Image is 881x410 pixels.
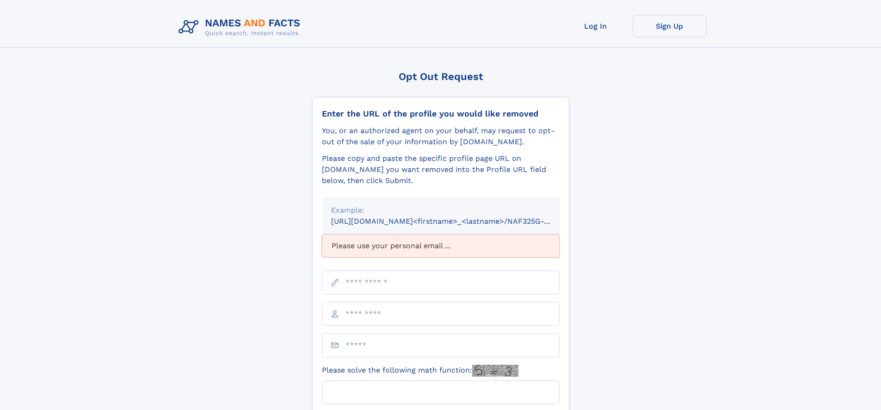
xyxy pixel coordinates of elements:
a: Log In [559,15,633,37]
div: Please use your personal email ... [322,234,560,257]
div: You, or an authorized agent on your behalf, may request to opt-out of the sale of your informatio... [322,125,560,147]
div: Example: [331,205,550,216]
div: Opt Out Request [312,71,569,82]
a: Sign Up [633,15,707,37]
div: Please copy and paste the specific profile page URL on [DOMAIN_NAME] you want removed into the Pr... [322,153,560,186]
label: Please solve the following math function: [322,365,518,377]
small: [URL][DOMAIN_NAME]<firstname>_<lastname>/NAF325G-xxxxxxxx [331,217,577,226]
div: Enter the URL of the profile you would like removed [322,109,560,119]
img: Logo Names and Facts [175,15,308,40]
